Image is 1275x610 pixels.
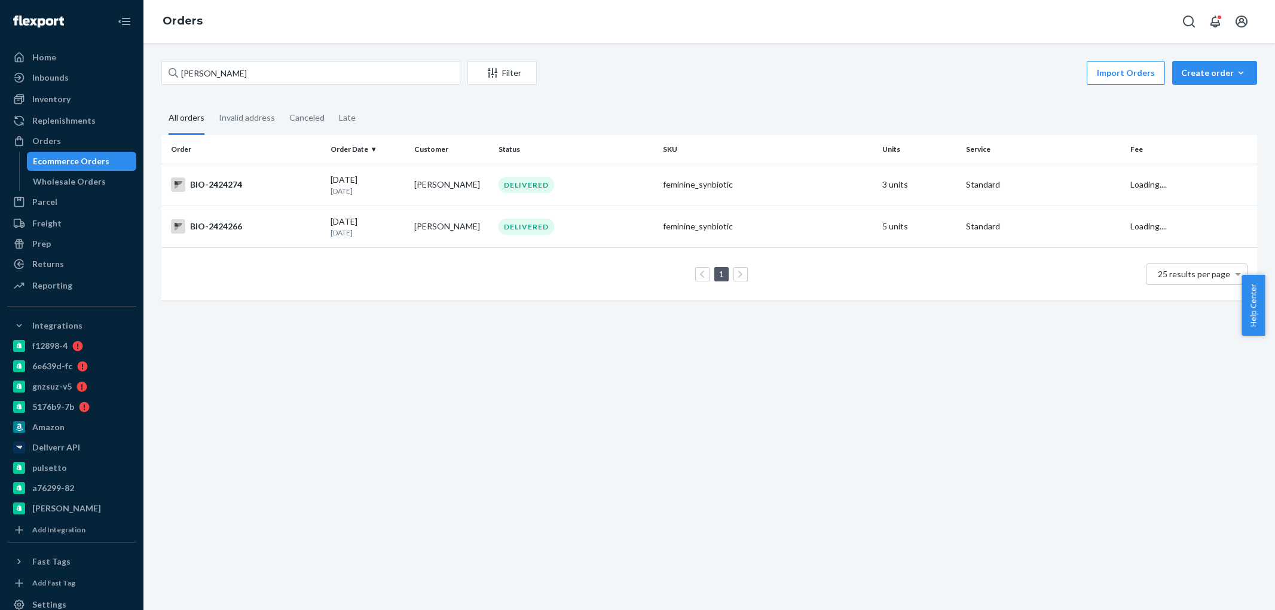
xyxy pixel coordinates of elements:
button: Import Orders [1087,61,1165,85]
div: Returns [32,258,64,270]
a: Deliverr API [7,438,136,457]
button: Open notifications [1203,10,1227,33]
span: 25 results per page [1158,269,1230,279]
div: Amazon [32,421,65,433]
th: Status [494,135,658,164]
button: Close Navigation [112,10,136,33]
a: 6e639d-fc [7,357,136,376]
a: a76299-82 [7,479,136,498]
a: [PERSON_NAME] [7,499,136,518]
th: Units [877,135,962,164]
th: SKU [658,135,877,164]
a: Add Integration [7,523,136,537]
div: f12898-4 [32,340,68,352]
div: Home [32,51,56,63]
div: 5176b9-7b [32,401,74,413]
a: Add Fast Tag [7,576,136,590]
div: DELIVERED [499,177,554,193]
p: Standard [966,220,1121,232]
button: Help Center [1242,275,1265,336]
div: a76299-82 [32,482,74,494]
a: Orders [7,131,136,151]
img: Flexport logo [13,16,64,27]
div: Add Fast Tag [32,578,75,588]
a: Page 1 is your current page [717,269,726,279]
th: Service [961,135,1126,164]
p: [DATE] [331,186,405,196]
div: Parcel [32,196,57,208]
a: Reporting [7,276,136,295]
div: [DATE] [331,216,405,238]
button: Create order [1172,61,1257,85]
a: Returns [7,255,136,274]
th: Order [161,135,326,164]
div: Filter [468,67,536,79]
a: Inbounds [7,68,136,87]
div: BIO-2424266 [171,219,321,234]
div: Late [339,102,356,133]
p: [DATE] [331,228,405,238]
div: [PERSON_NAME] [32,502,101,514]
td: Loading.... [1126,206,1257,247]
div: Reporting [32,280,72,292]
a: Parcel [7,192,136,211]
a: f12898-4 [7,336,136,355]
a: Home [7,48,136,67]
div: [DATE] [331,174,405,196]
a: 5176b9-7b [7,397,136,416]
p: Standard [966,179,1121,191]
div: BIO-2424274 [171,177,321,192]
td: 5 units [877,206,962,247]
th: Fee [1126,135,1257,164]
div: Prep [32,238,51,250]
button: Open account menu [1230,10,1253,33]
a: Orders [163,14,203,27]
td: Loading.... [1126,164,1257,206]
td: [PERSON_NAME] [409,206,494,247]
div: Deliverr API [32,442,80,453]
div: Replenishments [32,115,96,127]
div: Canceled [289,102,325,133]
div: feminine_synbiotic [663,220,873,232]
div: Orders [32,135,61,147]
div: Ecommerce Orders [33,155,109,167]
div: Integrations [32,320,82,332]
div: Freight [32,217,62,229]
a: Prep [7,234,136,253]
div: Wholesale Orders [33,176,106,188]
div: pulsetto [32,462,67,474]
a: Freight [7,214,136,233]
button: Integrations [7,316,136,335]
input: Search orders [161,61,460,85]
button: Filter [467,61,537,85]
div: Inbounds [32,72,69,84]
div: gnzsuz-v5 [32,381,72,393]
a: Replenishments [7,111,136,130]
div: 6e639d-fc [32,360,72,372]
a: Ecommerce Orders [27,152,137,171]
a: Wholesale Orders [27,172,137,191]
button: Open Search Box [1177,10,1201,33]
div: Create order [1181,67,1248,79]
div: Inventory [32,93,71,105]
th: Order Date [326,135,410,164]
div: Customer [414,144,489,154]
a: Inventory [7,90,136,109]
div: Fast Tags [32,556,71,568]
a: Amazon [7,418,136,437]
div: Add Integration [32,525,85,535]
a: gnzsuz-v5 [7,377,136,396]
div: feminine_synbiotic [663,179,873,191]
div: DELIVERED [499,219,554,235]
div: Invalid address [219,102,275,133]
td: [PERSON_NAME] [409,164,494,206]
div: All orders [169,102,204,135]
button: Fast Tags [7,552,136,571]
ol: breadcrumbs [153,4,212,39]
td: 3 units [877,164,962,206]
a: pulsetto [7,458,136,477]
